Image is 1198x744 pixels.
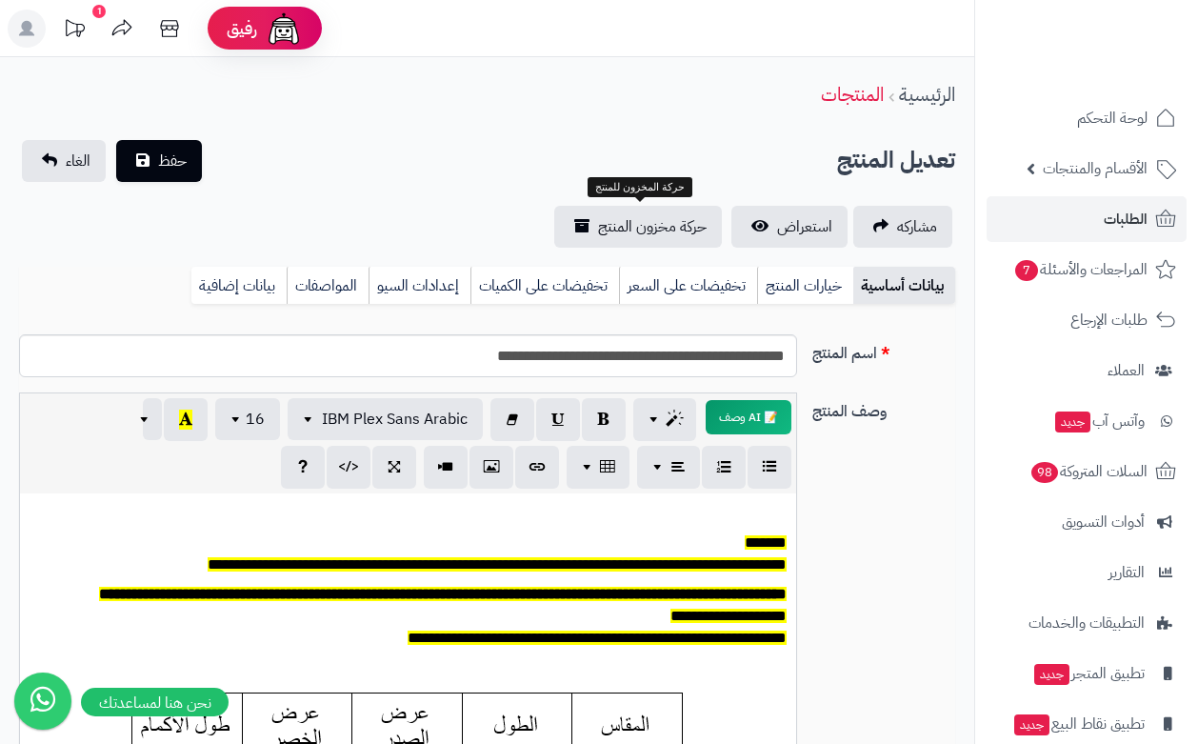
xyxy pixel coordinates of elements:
span: رفيق [227,17,257,40]
a: خيارات المنتج [757,267,853,305]
a: التقارير [987,550,1187,595]
span: أدوات التسويق [1062,509,1145,535]
span: الغاء [66,150,90,172]
span: حفظ [158,150,187,172]
a: طلبات الإرجاع [987,297,1187,343]
span: السلات المتروكة [1029,458,1148,485]
a: الغاء [22,140,106,182]
span: 16 [246,408,265,431]
span: الأقسام والمنتجات [1043,155,1148,182]
a: استعراض [731,206,848,248]
a: إعدادات السيو [369,267,470,305]
span: حركة مخزون المنتج [598,215,707,238]
span: جديد [1034,664,1069,685]
button: 📝 AI وصف [706,400,791,434]
span: طلبات الإرجاع [1070,307,1148,333]
a: الطلبات [987,196,1187,242]
div: 1 [92,5,106,18]
a: تطبيق المتجرجديد [987,651,1187,696]
a: لوحة التحكم [987,95,1187,141]
span: مشاركه [897,215,937,238]
img: ai-face.png [265,10,303,48]
a: تخفيضات على السعر [619,267,757,305]
a: المراجعات والأسئلة7 [987,247,1187,292]
span: تطبيق المتجر [1032,660,1145,687]
a: العملاء [987,348,1187,393]
a: بيانات أساسية [853,267,955,305]
a: وآتس آبجديد [987,398,1187,444]
span: الطلبات [1104,206,1148,232]
span: 98 [1031,462,1058,483]
span: لوحة التحكم [1077,105,1148,131]
button: 16 [215,398,280,440]
span: العملاء [1108,357,1145,384]
span: IBM Plex Sans Arabic [322,408,468,431]
a: تحديثات المنصة [50,10,98,52]
a: بيانات إضافية [191,267,287,305]
span: استعراض [777,215,832,238]
img: logo-2.png [1068,47,1180,87]
a: الرئيسية [899,80,955,109]
button: IBM Plex Sans Arabic [288,398,483,440]
span: وآتس آب [1053,408,1145,434]
label: وصف المنتج [805,392,964,423]
div: حركة المخزون للمنتج [588,177,692,198]
span: تطبيق نقاط البيع [1012,711,1145,737]
span: المراجعات والأسئلة [1013,256,1148,283]
span: التقارير [1108,559,1145,586]
a: المنتجات [821,80,884,109]
span: جديد [1055,412,1090,432]
a: تخفيضات على الكميات [470,267,619,305]
label: اسم المنتج [805,334,964,365]
a: أدوات التسويق [987,499,1187,545]
a: حركة مخزون المنتج [554,206,722,248]
span: 7 [1015,260,1038,281]
span: جديد [1014,714,1049,735]
a: التطبيقات والخدمات [987,600,1187,646]
a: مشاركه [853,206,952,248]
span: التطبيقات والخدمات [1028,610,1145,636]
button: حفظ [116,140,202,182]
a: المواصفات [287,267,369,305]
a: السلات المتروكة98 [987,449,1187,494]
h2: تعديل المنتج [837,141,955,180]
